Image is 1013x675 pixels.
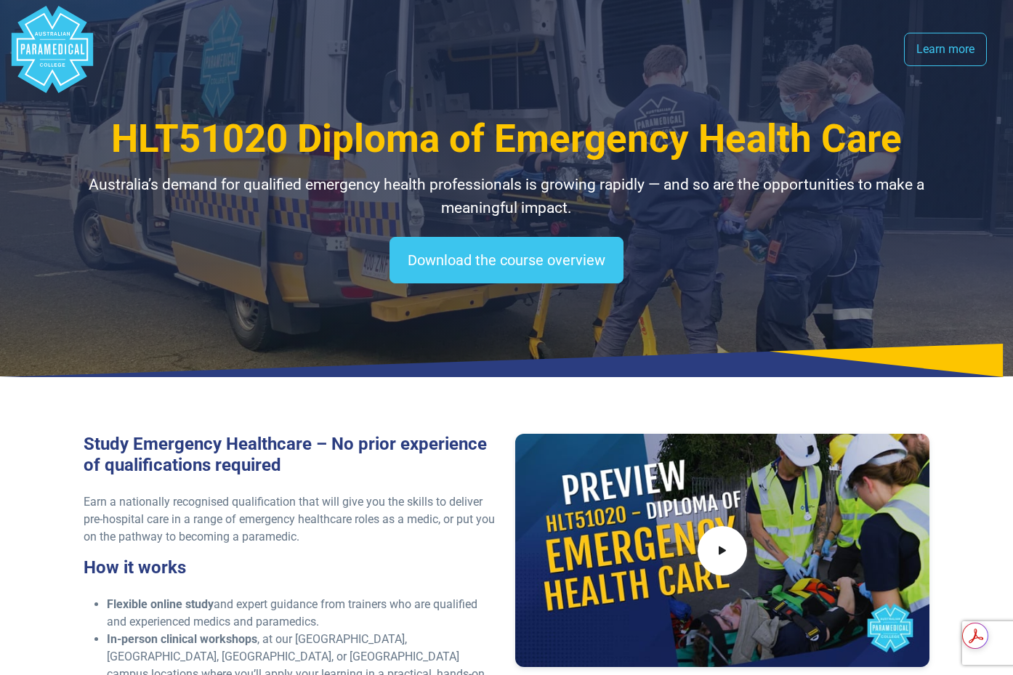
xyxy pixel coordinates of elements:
[111,116,902,161] span: HLT51020 Diploma of Emergency Health Care
[107,596,498,631] li: and expert guidance from trainers who are qualified and experienced medics and paramedics.
[904,33,987,66] a: Learn more
[107,597,214,611] strong: Flexible online study
[9,6,96,93] div: Australian Paramedical College
[390,237,623,283] a: Download the course overview
[84,174,930,219] p: Australia’s demand for qualified emergency health professionals is growing rapidly — and so are t...
[107,632,257,646] strong: In-person clinical workshops
[84,557,498,578] h3: How it works
[84,434,498,476] h3: Study Emergency Healthcare – No prior experience of qualifications required
[84,493,498,546] p: Earn a nationally recognised qualification that will give you the skills to deliver pre-hospital ...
